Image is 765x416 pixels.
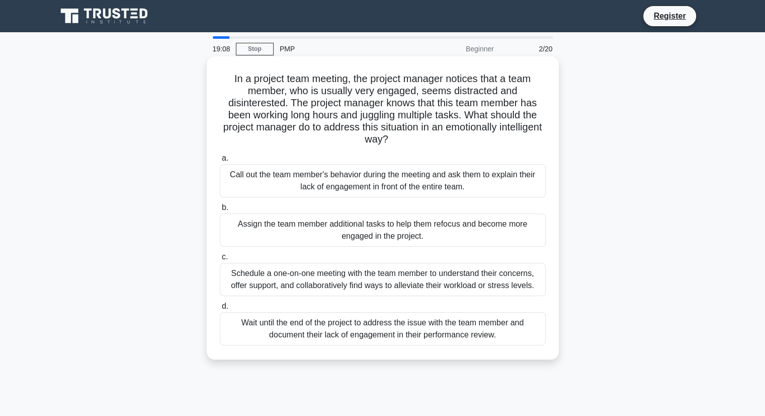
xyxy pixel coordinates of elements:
[207,39,236,59] div: 19:08
[222,154,228,162] span: a.
[220,312,546,345] div: Wait until the end of the project to address the issue with the team member and document their la...
[222,302,228,310] span: d.
[219,73,547,146] h5: In a project team meeting, the project manager notices that a team member, who is usually very en...
[222,203,228,212] span: b.
[412,39,500,59] div: Beginner
[222,252,228,261] span: c.
[220,214,546,247] div: Assign the team member additional tasks to help them refocus and become more engaged in the project.
[274,39,412,59] div: PMP
[647,10,692,22] a: Register
[236,43,274,55] a: Stop
[220,164,546,197] div: Call out the team member's behavior during the meeting and ask them to explain their lack of enga...
[500,39,559,59] div: 2/20
[220,263,546,296] div: Schedule a one-on-one meeting with the team member to understand their concerns, offer support, a...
